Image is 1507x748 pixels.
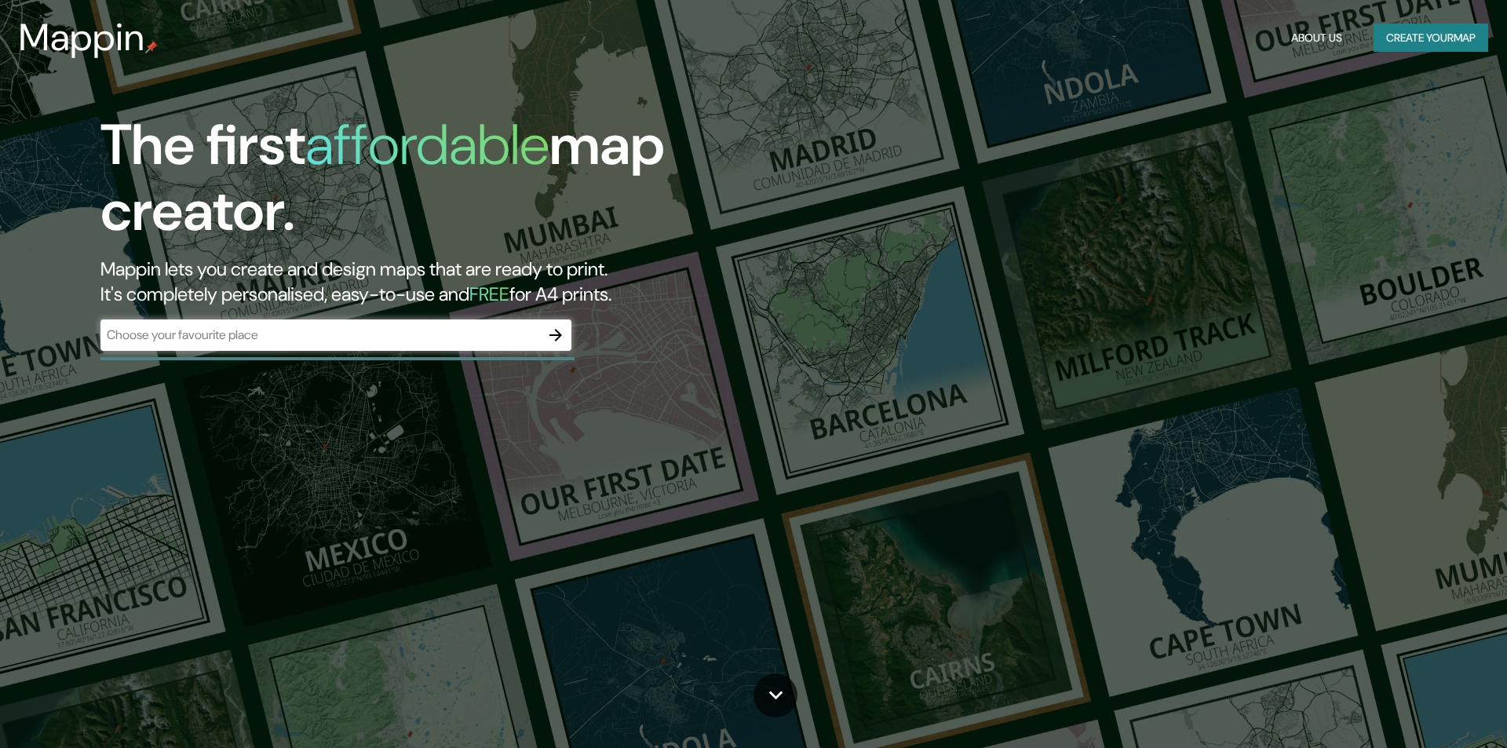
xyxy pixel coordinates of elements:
button: Create yourmap [1374,24,1488,53]
h3: Mappin [19,16,145,60]
input: Choose your favourite place [100,326,540,344]
img: mappin-pin [145,41,158,53]
h2: Mappin lets you create and design maps that are ready to print. It's completely personalised, eas... [100,257,854,307]
h5: FREE [469,282,509,306]
h1: affordable [305,108,549,181]
h1: The first map creator. [100,112,854,257]
button: About Us [1285,24,1348,53]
